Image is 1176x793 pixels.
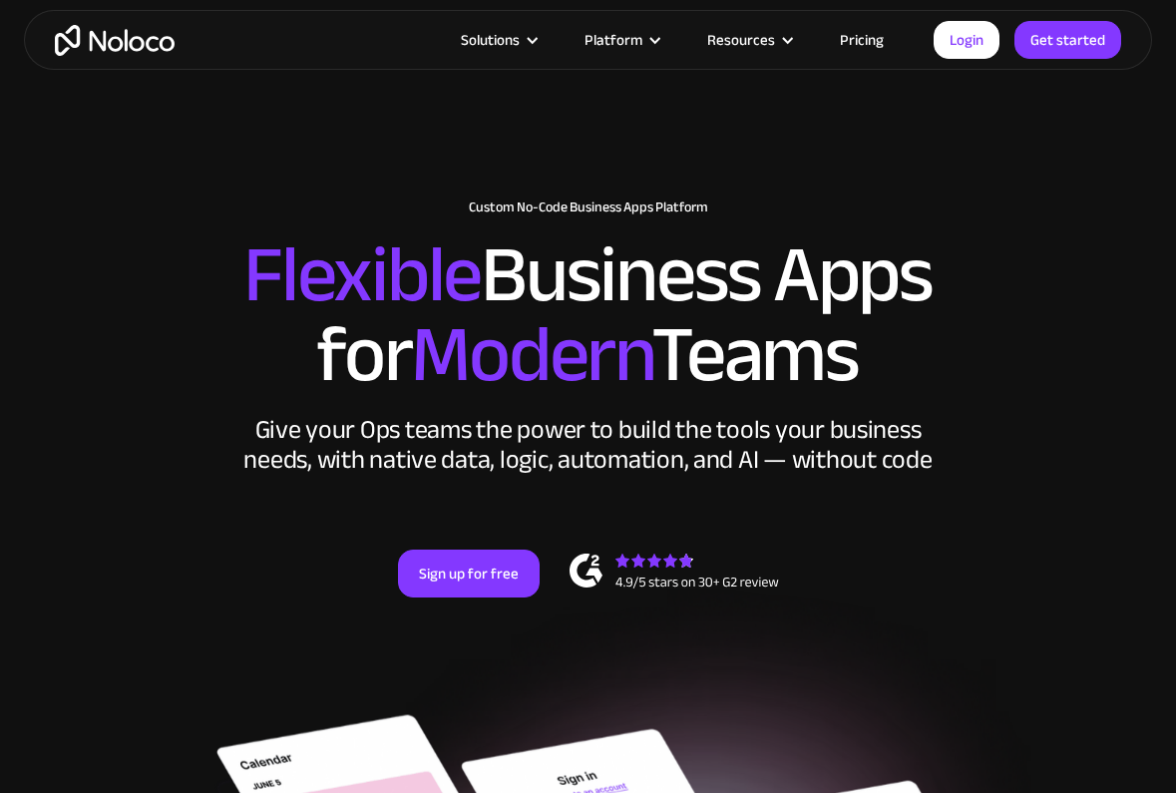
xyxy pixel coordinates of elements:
div: Solutions [436,27,560,53]
a: Login [934,21,999,59]
a: Pricing [815,27,909,53]
a: home [55,25,175,56]
h1: Custom No-Code Business Apps Platform [20,199,1156,215]
div: Platform [560,27,682,53]
a: Sign up for free [398,550,540,597]
div: Give your Ops teams the power to build the tools your business needs, with native data, logic, au... [239,415,938,475]
span: Modern [411,280,651,429]
div: Resources [682,27,815,53]
a: Get started [1014,21,1121,59]
div: Solutions [461,27,520,53]
div: Platform [585,27,642,53]
div: Resources [707,27,775,53]
span: Flexible [243,200,481,349]
h2: Business Apps for Teams [20,235,1156,395]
